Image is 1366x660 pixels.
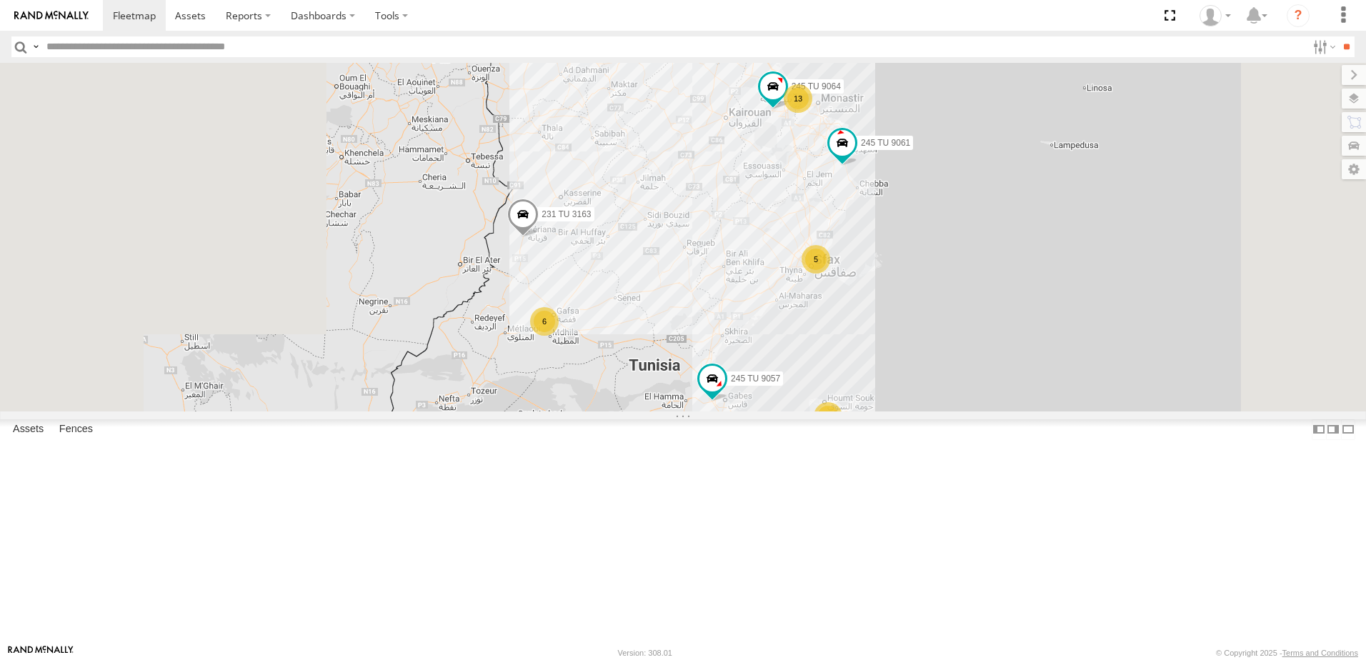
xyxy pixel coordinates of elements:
div: 2 [814,402,842,431]
a: Visit our Website [8,646,74,660]
i: ? [1287,4,1310,27]
label: Fences [52,419,100,439]
label: Dock Summary Table to the Left [1312,419,1326,440]
label: Search Query [30,36,41,57]
span: 245 TU 9057 [731,374,780,384]
span: 245 TU 9064 [792,81,841,91]
div: Version: 308.01 [618,649,672,657]
label: Dock Summary Table to the Right [1326,419,1340,440]
span: 245 TU 9061 [861,138,910,148]
div: 13 [784,84,812,113]
a: Terms and Conditions [1282,649,1358,657]
div: Nejah Benkhalifa [1195,5,1236,26]
img: rand-logo.svg [14,11,89,21]
label: Map Settings [1342,159,1366,179]
div: © Copyright 2025 - [1216,649,1358,657]
label: Search Filter Options [1307,36,1338,57]
label: Hide Summary Table [1341,419,1355,440]
div: 5 [802,245,830,274]
span: 231 TU 3163 [542,210,591,220]
div: 6 [530,307,559,336]
label: Assets [6,419,51,439]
